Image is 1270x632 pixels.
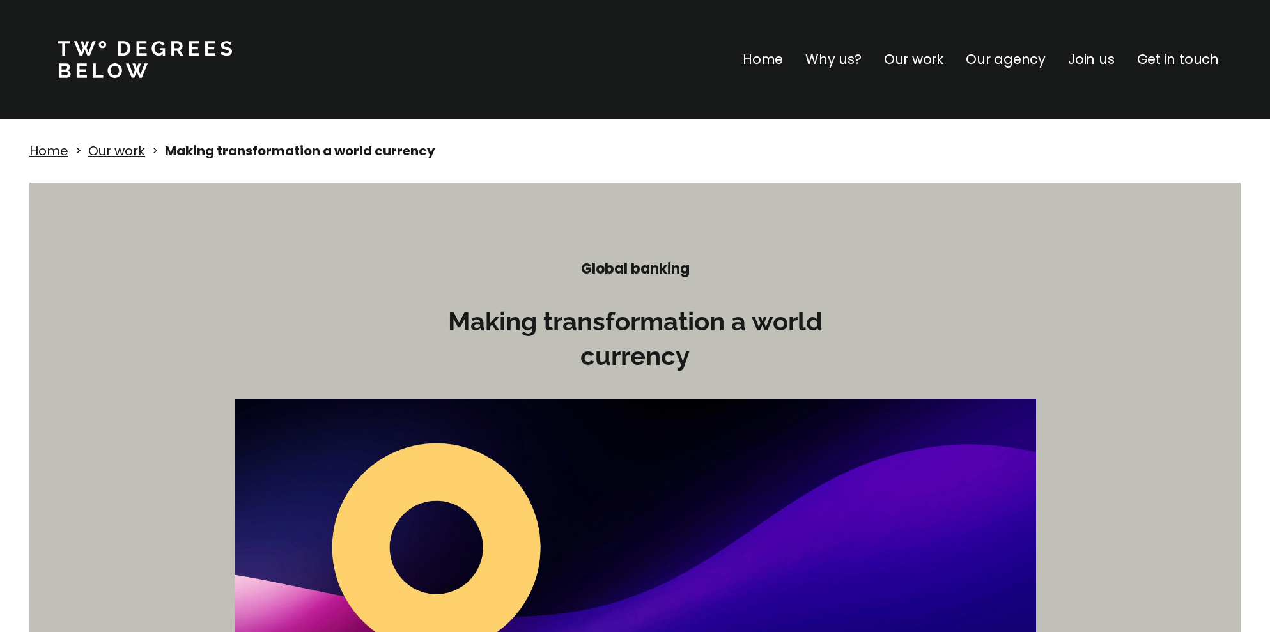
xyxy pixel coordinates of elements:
[75,141,82,160] p: >
[29,142,68,160] a: Home
[444,259,827,279] h4: Global banking
[151,141,159,160] p: >
[1137,49,1219,70] a: Get in touch
[966,49,1046,70] a: Our agency
[743,49,783,70] a: Home
[1068,49,1115,70] a: Join us
[805,49,862,70] a: Why us?
[165,142,435,160] strong: Making transformation a world currency
[88,142,145,160] a: Our work
[444,304,827,373] h3: Making transformation a world currency
[884,49,943,70] a: Our work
